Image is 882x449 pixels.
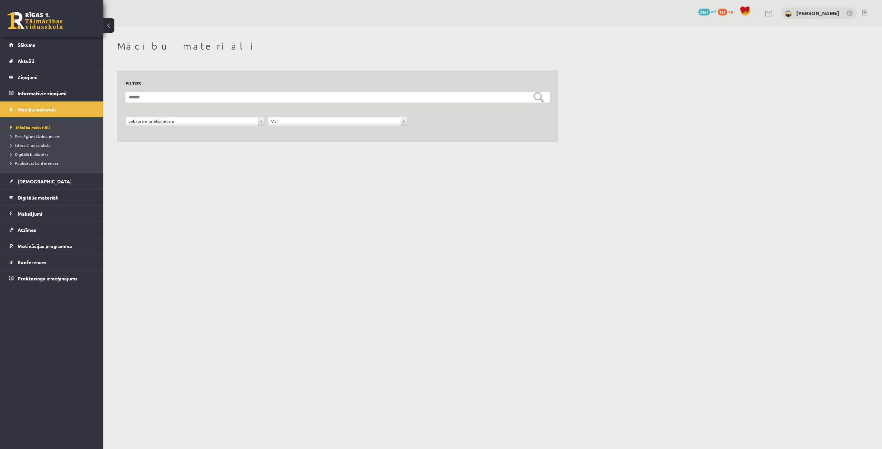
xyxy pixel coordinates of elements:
a: Sākums [9,37,95,53]
a: Maksājumi [9,206,95,222]
span: Digitālā bibliotēka [10,151,49,157]
span: mP [711,9,717,14]
legend: Informatīvie ziņojumi [18,85,95,101]
span: Motivācijas programma [18,243,72,249]
span: 2167 [698,9,710,15]
img: Nellija Pušņakova [785,10,792,17]
a: Proktoringa izmēģinājums [9,270,95,286]
a: Aktuāli [9,53,95,69]
span: Proktoringa izmēģinājums [18,275,78,281]
a: [PERSON_NAME] [796,10,839,17]
span: Atzīmes [18,227,36,233]
span: Pieslēgties Uzdevumiem [10,133,60,139]
a: Digitālie materiāli [9,190,95,205]
span: Konferences [18,259,47,265]
a: Mācību materiāli [10,124,96,130]
a: Publicētas konferences [10,160,96,166]
a: Digitālā bibliotēka [10,151,96,157]
span: Visi [271,117,398,126]
a: Pieslēgties Uzdevumiem [10,133,96,139]
a: Mācību materiāli [9,101,95,117]
a: 2167 mP [698,9,717,14]
a: Ziņojumi [9,69,95,85]
a: 161 xp [718,9,736,14]
a: Informatīvie ziņojumi [9,85,95,101]
a: Atzīmes [9,222,95,238]
legend: Ziņojumi [18,69,95,85]
span: Aktuāli [18,58,34,64]
a: Rīgas 1. Tālmācības vidusskola [8,12,63,29]
span: Publicētas konferences [10,160,59,166]
a: Visi [268,117,407,126]
span: Literatūras saraksts [10,142,50,148]
span: Sākums [18,42,35,48]
h1: Mācību materiāli [117,40,558,52]
span: Mācību materiāli [18,106,56,113]
span: xp [728,9,733,14]
span: Jebkuram priekšmetam [129,117,255,126]
a: Literatūras saraksts [10,142,96,148]
span: [DEMOGRAPHIC_DATA] [18,178,72,184]
a: Jebkuram priekšmetam [126,117,264,126]
span: Mācību materiāli [10,125,50,130]
a: Motivācijas programma [9,238,95,254]
legend: Maksājumi [18,206,95,222]
a: Konferences [9,254,95,270]
a: [DEMOGRAPHIC_DATA] [9,173,95,189]
span: 161 [718,9,727,15]
span: Digitālie materiāli [18,194,59,201]
h3: Filtrs [125,79,542,88]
